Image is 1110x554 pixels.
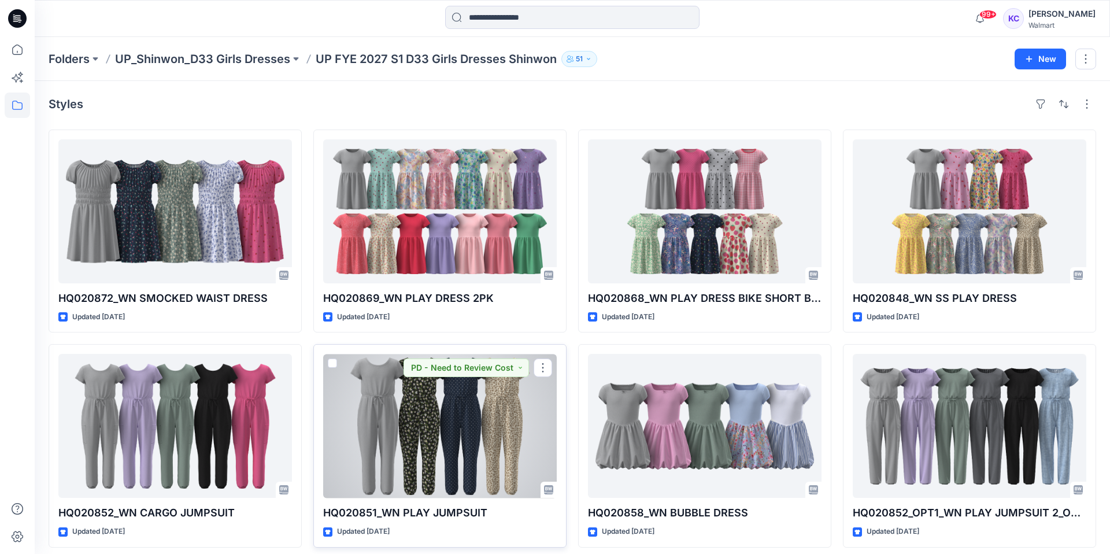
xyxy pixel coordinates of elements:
[72,311,125,323] p: Updated [DATE]
[588,139,822,283] a: HQ020868_WN PLAY DRESS BIKE SHORT BUNDLE
[1028,21,1096,29] div: Walmart
[853,505,1086,521] p: HQ020852_OPT1_WN PLAY JUMPSUIT 2_OPT1
[588,290,822,306] p: HQ020868_WN PLAY DRESS BIKE SHORT BUNDLE
[58,354,292,498] a: HQ020852_WN CARGO JUMPSUIT
[561,51,597,67] button: 51
[1028,7,1096,21] div: [PERSON_NAME]
[72,526,125,538] p: Updated [DATE]
[49,97,83,111] h4: Styles
[853,290,1086,306] p: HQ020848_WN SS PLAY DRESS
[588,354,822,498] a: HQ020858_WN BUBBLE DRESS
[49,51,90,67] a: Folders
[337,526,390,538] p: Updated [DATE]
[58,505,292,521] p: HQ020852_WN CARGO JUMPSUIT
[115,51,290,67] a: UP_Shinwon_D33 Girls Dresses
[853,139,1086,283] a: HQ020848_WN SS PLAY DRESS
[58,139,292,283] a: HQ020872_WN SMOCKED WAIST DRESS
[323,290,557,306] p: HQ020869_WN PLAY DRESS 2PK
[58,290,292,306] p: HQ020872_WN SMOCKED WAIST DRESS
[867,311,919,323] p: Updated [DATE]
[853,354,1086,498] a: HQ020852_OPT1_WN PLAY JUMPSUIT 2_OPT1
[323,139,557,283] a: HQ020869_WN PLAY DRESS 2PK
[323,354,557,498] a: HQ020851_WN PLAY JUMPSUIT
[867,526,919,538] p: Updated [DATE]
[323,505,557,521] p: HQ020851_WN PLAY JUMPSUIT
[588,505,822,521] p: HQ020858_WN BUBBLE DRESS
[337,311,390,323] p: Updated [DATE]
[1015,49,1066,69] button: New
[316,51,557,67] p: UP FYE 2027 S1 D33 Girls Dresses Shinwon
[602,311,654,323] p: Updated [DATE]
[979,10,997,19] span: 99+
[1003,8,1024,29] div: KC
[576,53,583,65] p: 51
[602,526,654,538] p: Updated [DATE]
